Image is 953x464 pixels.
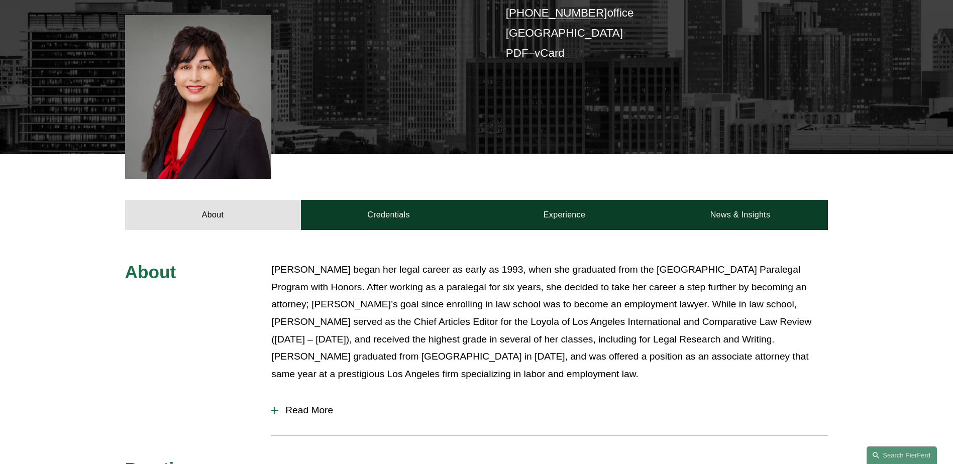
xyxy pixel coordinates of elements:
p: [PERSON_NAME] began her legal career as early as 1993, when she graduated from the [GEOGRAPHIC_DA... [271,261,828,383]
span: About [125,262,176,282]
a: [PHONE_NUMBER] [506,7,607,19]
a: vCard [535,47,565,59]
a: News & Insights [652,200,828,230]
a: Experience [477,200,653,230]
a: About [125,200,301,230]
button: Read More [271,397,828,423]
span: Read More [278,405,828,416]
a: PDF [506,47,528,59]
a: Search this site [867,446,937,464]
a: Credentials [301,200,477,230]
